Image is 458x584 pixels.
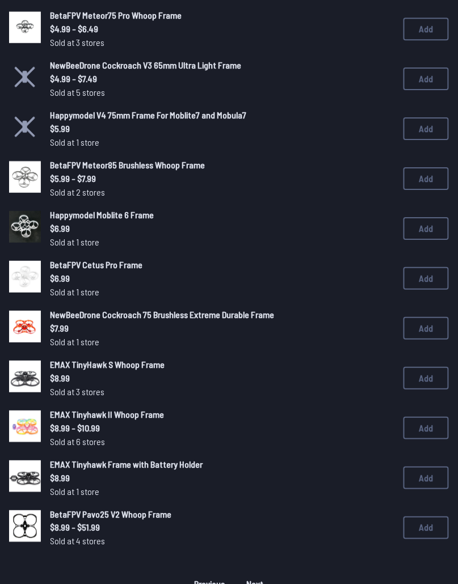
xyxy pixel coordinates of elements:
button: Add [404,67,449,90]
button: Add [404,117,449,140]
img: image [9,11,41,43]
span: BetaFPV Meteor75 Pro Whoop Frame [50,10,182,20]
a: image [9,211,41,246]
button: Add [404,467,449,489]
button: Add [404,267,449,290]
a: image [9,411,41,446]
img: image [9,460,41,492]
button: Add [404,317,449,340]
button: Add [404,417,449,439]
span: BetaFPV Cetus Pro Frame [50,259,142,270]
span: Sold at 1 store [50,136,385,149]
span: Happymodel Moblite 6 Frame [50,209,154,220]
span: $5.99 [50,122,385,136]
span: Happymodel V4 75mm Frame For Moblite7 and Mobula7 [50,109,246,120]
span: $6.99 [50,222,385,235]
span: EMAX Tinyhawk Frame with Battery Holder [50,459,203,469]
img: image [9,161,41,193]
span: $6.99 [50,272,385,285]
span: Sold at 3 stores [50,36,385,49]
span: Sold at 2 stores [50,185,385,199]
a: BetaFPV Meteor85 Brushless Whoop Frame [50,158,385,172]
a: image [9,510,41,545]
img: image [9,261,41,293]
button: Add [404,217,449,240]
span: BetaFPV Pavo25 V2 Whoop Frame [50,509,171,519]
img: image [9,411,41,442]
a: image [9,460,41,496]
span: $8.99 [50,471,385,485]
a: NewBeeDrone Cockroach 75 Brushless Extreme Durable Frame [50,308,385,321]
a: image [9,261,41,296]
span: $7.99 [50,321,385,335]
span: NewBeeDrone Cockroach V3 65mm Ultra Light Frame [50,60,241,70]
span: Sold at 1 store [50,235,385,249]
button: Add [404,517,449,539]
span: $5.99 - $7.99 [50,172,385,185]
a: EMAX Tinyhawk Frame with Battery Holder [50,458,385,471]
a: EMAX TinyHawk S Whoop Frame [50,358,385,371]
span: $8.99 [50,371,385,385]
a: BetaFPV Cetus Pro Frame [50,258,385,272]
a: BetaFPV Meteor75 Pro Whoop Frame [50,9,385,22]
a: image [9,161,41,196]
span: Sold at 4 stores [50,535,385,548]
a: Happymodel V4 75mm Frame For Moblite7 and Mobula7 [50,108,385,122]
a: image [9,11,41,46]
span: Sold at 1 store [50,485,385,498]
span: EMAX Tinyhawk II Whoop Frame [50,409,164,420]
span: Sold at 6 stores [50,435,385,448]
button: Add [404,167,449,190]
a: BetaFPV Pavo25 V2 Whoop Frame [50,507,385,521]
button: Add [404,367,449,390]
span: Sold at 5 stores [50,86,385,99]
span: NewBeeDrone Cockroach 75 Brushless Extreme Durable Frame [50,309,274,320]
a: image [9,311,41,346]
span: EMAX TinyHawk S Whoop Frame [50,359,165,370]
span: Sold at 3 stores [50,385,385,399]
img: image [9,311,41,342]
span: Sold at 1 store [50,285,385,299]
a: EMAX Tinyhawk II Whoop Frame [50,408,385,421]
span: Sold at 1 store [50,335,385,349]
span: $4.99 - $7.49 [50,72,385,86]
img: image [9,211,41,243]
span: $4.99 - $6.49 [50,22,385,36]
span: $8.99 - $51.99 [50,521,385,535]
button: Add [404,18,449,40]
a: image [9,361,41,396]
a: Happymodel Moblite 6 Frame [50,208,385,222]
a: NewBeeDrone Cockroach V3 65mm Ultra Light Frame [50,58,385,72]
img: image [9,361,41,392]
span: $8.99 - $10.99 [50,421,385,435]
img: image [9,510,41,542]
span: BetaFPV Meteor85 Brushless Whoop Frame [50,159,205,170]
